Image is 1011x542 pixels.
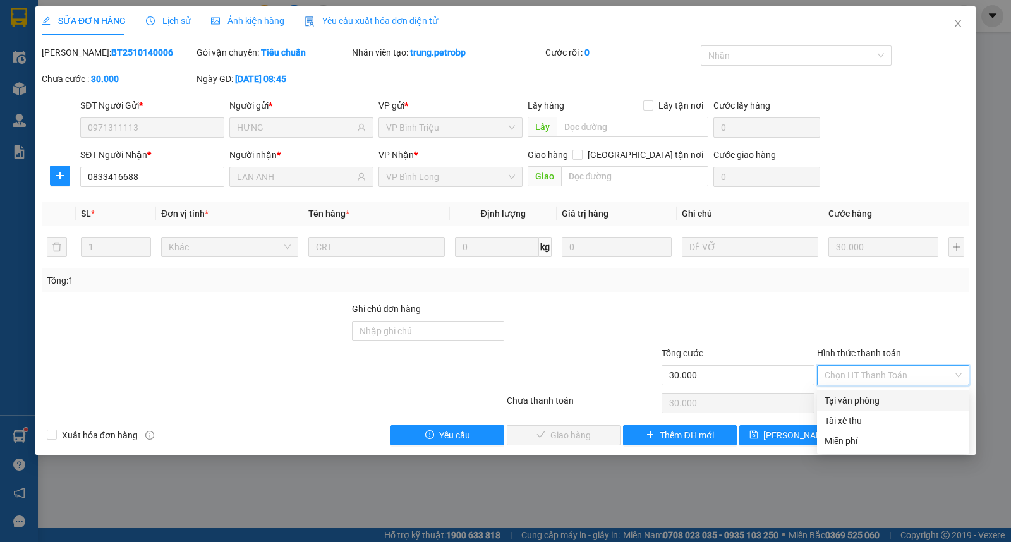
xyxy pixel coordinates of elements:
[749,430,758,440] span: save
[825,394,962,407] div: Tại văn phòng
[505,394,660,416] div: Chưa thanh toán
[948,237,964,257] button: plus
[169,238,290,256] span: Khác
[528,150,568,160] span: Giao hàng
[352,45,543,59] div: Nhân viên tạo:
[562,208,608,219] span: Giá trị hàng
[80,148,224,162] div: SĐT Người Nhận
[47,237,67,257] button: delete
[425,430,434,440] span: exclamation-circle
[42,16,51,25] span: edit
[91,74,119,84] b: 30.000
[305,16,438,26] span: Yêu cầu xuất hóa đơn điện tử
[111,47,173,57] b: BT2510140006
[545,45,698,59] div: Cước rồi :
[739,425,853,445] button: save[PERSON_NAME] chuyển hoàn
[57,428,143,442] span: Xuất hóa đơn hàng
[42,72,194,86] div: Chưa cước :
[146,16,155,25] span: clock-circle
[713,167,820,187] input: Cước giao hàng
[81,208,91,219] span: SL
[308,208,349,219] span: Tên hàng
[357,172,366,181] span: user
[229,148,373,162] div: Người nhận
[352,321,504,341] input: Ghi chú đơn hàng
[662,348,703,358] span: Tổng cước
[583,148,708,162] span: [GEOGRAPHIC_DATA] tận nơi
[825,366,962,385] span: Chọn HT Thanh Toán
[682,237,818,257] input: Ghi Chú
[161,208,209,219] span: Đơn vị tính
[261,47,306,57] b: Tiêu chuẩn
[42,16,126,26] span: SỬA ĐƠN HÀNG
[237,170,354,184] input: Tên người nhận
[953,18,963,28] span: close
[42,45,194,59] div: [PERSON_NAME]:
[507,425,621,445] button: checkGiao hàng
[378,150,414,160] span: VP Nhận
[439,428,470,442] span: Yêu cầu
[51,171,70,181] span: plus
[646,430,655,440] span: plus
[386,118,515,137] span: VP Bình Triệu
[623,425,737,445] button: plusThêm ĐH mới
[557,117,709,137] input: Dọc đường
[352,304,421,314] label: Ghi chú đơn hàng
[146,16,191,26] span: Lịch sử
[713,100,770,111] label: Cước lấy hàng
[713,117,820,138] input: Cước lấy hàng
[211,16,284,26] span: Ảnh kiện hàng
[562,237,672,257] input: 0
[305,16,315,27] img: icon
[561,166,709,186] input: Dọc đường
[528,100,564,111] span: Lấy hàng
[50,166,70,186] button: plus
[825,434,962,448] div: Miễn phí
[713,150,776,160] label: Cước giao hàng
[378,99,523,112] div: VP gửi
[197,72,349,86] div: Ngày GD:
[229,99,373,112] div: Người gửi
[817,348,901,358] label: Hình thức thanh toán
[584,47,590,57] b: 0
[828,208,872,219] span: Cước hàng
[653,99,708,112] span: Lấy tận nơi
[386,167,515,186] span: VP Bình Long
[660,428,713,442] span: Thêm ĐH mới
[410,47,466,57] b: trung.petrobp
[763,428,883,442] span: [PERSON_NAME] chuyển hoàn
[145,431,154,440] span: info-circle
[539,237,552,257] span: kg
[308,237,445,257] input: VD: Bàn, Ghế
[481,208,526,219] span: Định lượng
[677,202,823,226] th: Ghi chú
[940,6,976,42] button: Close
[211,16,220,25] span: picture
[235,74,286,84] b: [DATE] 08:45
[828,237,938,257] input: 0
[390,425,504,445] button: exclamation-circleYêu cầu
[357,123,366,132] span: user
[197,45,349,59] div: Gói vận chuyển:
[528,166,561,186] span: Giao
[825,414,962,428] div: Tài xế thu
[528,117,557,137] span: Lấy
[80,99,224,112] div: SĐT Người Gửi
[237,121,354,135] input: Tên người gửi
[47,274,391,287] div: Tổng: 1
